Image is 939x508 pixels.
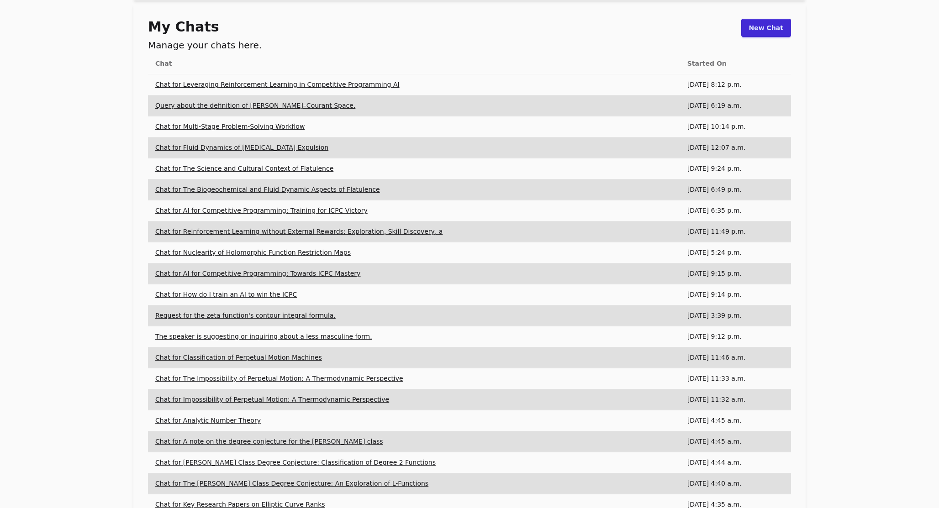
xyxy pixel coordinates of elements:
[155,354,322,361] a: Chat for Classification of Perpetual Motion Machines
[148,19,262,35] h1: My Chats
[680,137,791,158] td: [DATE] 12:07 a.m.
[680,326,791,347] td: [DATE] 9:12 p.m.
[680,158,791,179] td: [DATE] 9:24 p.m.
[155,186,380,193] a: Chat for The Biogeochemical and Fluid Dynamic Aspects of Flatulence
[680,53,791,74] th: Started On
[680,95,791,116] td: [DATE] 6:19 a.m.
[155,438,383,445] a: Chat for A note on the degree conjecture for the [PERSON_NAME] class
[680,473,791,494] td: [DATE] 4:40 a.m.
[680,116,791,137] td: [DATE] 10:14 p.m.
[155,375,403,382] a: Chat for The Impossibility of Perpetual Motion: A Thermodynamic Perspective
[155,459,436,466] a: Chat for [PERSON_NAME] Class Degree Conjecture: Classification of Degree 2 Functions
[680,200,791,221] td: [DATE] 6:35 p.m.
[741,19,791,37] a: New Chat
[155,396,389,403] a: Chat for Impossibility of Perpetual Motion: A Thermodynamic Perspective
[155,123,305,130] a: Chat for Multi-Stage Problem-Solving Workflow
[155,270,360,277] a: Chat for AI for Competitive Programming: Towards ICPC Mastery
[680,284,791,305] td: [DATE] 9:14 p.m.
[680,179,791,200] td: [DATE] 6:49 p.m.
[155,480,428,487] a: Chat for The [PERSON_NAME] Class Degree Conjecture: An Exploration of L-Functions
[155,102,355,109] a: Query about the definition of [PERSON_NAME]–Courant Space.
[680,389,791,410] td: [DATE] 11:32 a.m.
[680,452,791,473] td: [DATE] 4:44 a.m.
[680,368,791,389] td: [DATE] 11:33 a.m.
[680,305,791,326] td: [DATE] 3:39 p.m.
[155,312,336,319] a: Request for the zeta function's contour integral formula.
[148,53,680,74] th: Chat
[155,165,333,172] a: Chat for The Science and Cultural Context of Flatulence
[155,144,328,151] a: Chat for Fluid Dynamics of [MEDICAL_DATA] Expulsion
[155,228,443,235] a: Chat for Reinforcement Learning without External Rewards: Exploration, Skill Discovery, a
[155,417,261,424] a: Chat for Analytic Number Theory
[155,291,297,298] a: Chat for How do I train an AI to win the ICPC
[680,242,791,263] td: [DATE] 5:24 p.m.
[680,410,791,431] td: [DATE] 4:45 a.m.
[680,221,791,242] td: [DATE] 11:49 p.m.
[155,249,351,256] a: Chat for Nuclearity of Holomorphic Function Restriction Maps
[680,431,791,452] td: [DATE] 4:45 a.m.
[148,39,262,52] h2: Manage your chats here.
[680,347,791,368] td: [DATE] 11:46 a.m.
[680,74,791,95] td: [DATE] 8:12 p.m.
[155,501,325,508] a: Chat for Key Research Papers on Elliptic Curve Ranks
[155,81,400,88] a: Chat for Leveraging Reinforcement Learning in Competitive Programming AI
[680,263,791,284] td: [DATE] 9:15 p.m.
[155,207,368,214] a: Chat for AI for Competitive Programming: Training for ICPC Victory
[155,333,372,340] a: The speaker is suggesting or inquiring about a less masculine form.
